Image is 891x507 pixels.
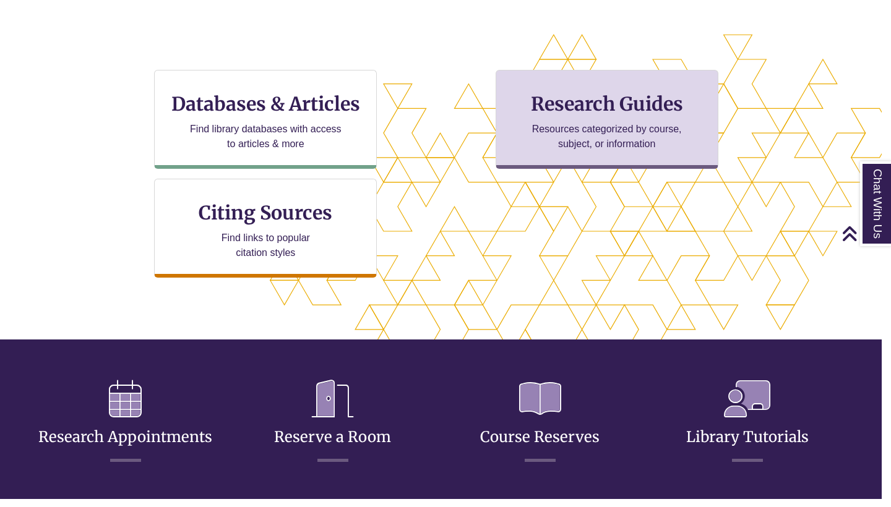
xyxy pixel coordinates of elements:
[154,179,377,278] a: Citing Sources Find links to popular citation styles
[686,398,809,446] a: Library Tutorials
[496,70,718,169] a: Research Guides Resources categorized by course, subject, or information
[841,225,888,242] a: Back to Top
[191,201,342,224] h3: Citing Sources
[185,122,346,151] p: Find library databases with access to articles & more
[480,398,600,446] a: Course Reserves
[165,92,366,116] h3: Databases & Articles
[274,398,391,446] a: Reserve a Room
[205,231,326,260] p: Find links to popular citation styles
[506,92,708,116] h3: Research Guides
[154,70,377,169] a: Databases & Articles Find library databases with access to articles & more
[38,398,212,446] a: Research Appointments
[526,122,687,151] p: Resources categorized by course, subject, or information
